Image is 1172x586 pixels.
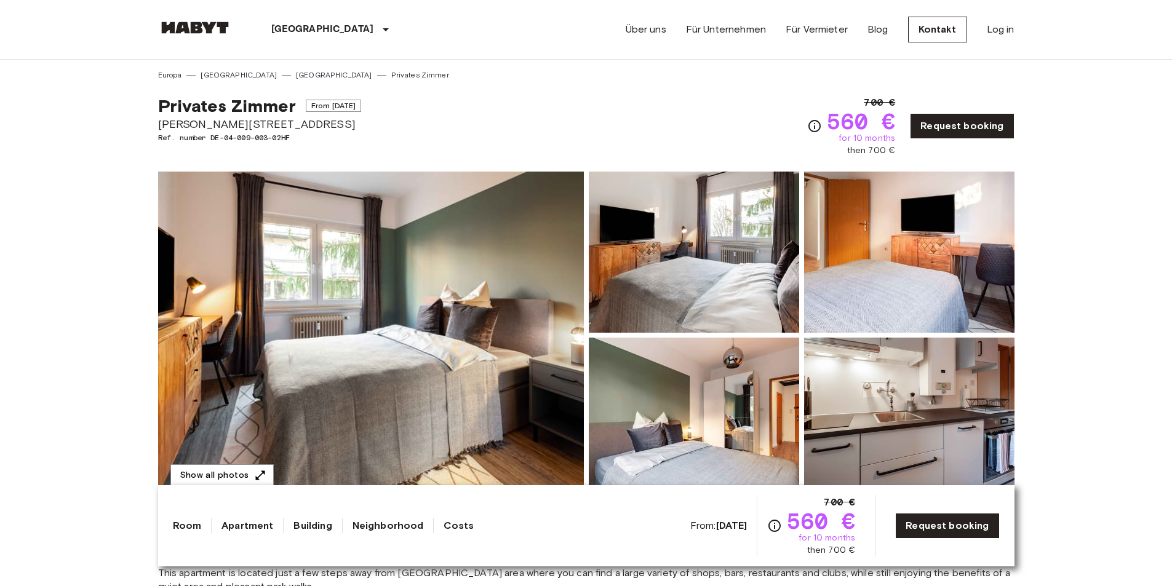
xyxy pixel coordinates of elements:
[201,69,277,81] a: [GEOGRAPHIC_DATA]
[807,544,856,556] span: then 700 €
[173,518,202,533] a: Room
[786,22,848,37] a: Für Vermieter
[353,518,424,533] a: Neighborhood
[444,518,474,533] a: Costs
[391,69,449,81] a: Privates Zimmer
[839,132,895,145] span: for 10 months
[867,22,888,37] a: Blog
[908,17,967,42] a: Kontakt
[804,338,1015,499] img: Picture of unit DE-04-009-003-02HF
[158,132,362,143] span: Ref. number DE-04-009-003-02HF
[804,172,1015,333] img: Picture of unit DE-04-009-003-02HF
[807,119,822,133] svg: Check cost overview for full price breakdown. Please note that discounts apply to new joiners onl...
[170,464,274,487] button: Show all photos
[158,95,296,116] span: Privates Zimmer
[767,518,782,533] svg: Check cost overview for full price breakdown. Please note that discounts apply to new joiners onl...
[716,520,747,531] b: [DATE]
[296,69,372,81] a: [GEOGRAPHIC_DATA]
[626,22,666,37] a: Über uns
[158,69,182,81] a: Europa
[293,518,332,533] a: Building
[686,22,766,37] a: Für Unternehmen
[589,172,799,333] img: Picture of unit DE-04-009-003-02HF
[799,532,855,544] span: for 10 months
[787,510,855,532] span: 560 €
[158,116,362,132] span: [PERSON_NAME][STREET_ADDRESS]
[824,495,855,510] span: 700 €
[827,110,895,132] span: 560 €
[158,172,584,499] img: Marketing picture of unit DE-04-009-003-02HF
[910,113,1014,139] a: Request booking
[987,22,1015,37] a: Log in
[271,22,374,37] p: [GEOGRAPHIC_DATA]
[589,338,799,499] img: Picture of unit DE-04-009-003-02HF
[847,145,896,157] span: then 700 €
[864,95,895,110] span: 700 €
[158,22,232,34] img: Habyt
[895,513,999,539] a: Request booking
[690,519,747,533] span: From:
[306,100,362,112] span: From [DATE]
[221,518,273,533] a: Apartment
